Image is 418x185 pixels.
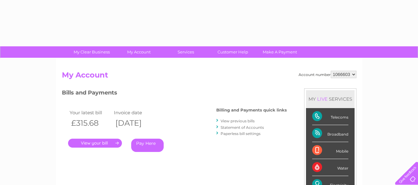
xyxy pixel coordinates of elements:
a: Make A Payment [254,46,305,58]
h2: My Account [62,71,356,82]
a: My Clear Business [66,46,117,58]
h4: Billing and Payments quick links [216,108,287,112]
a: My Account [113,46,164,58]
a: Services [160,46,211,58]
div: Telecoms [312,108,348,125]
th: [DATE] [112,117,157,129]
div: Broadband [312,125,348,142]
div: LIVE [316,96,329,102]
a: . [68,139,122,148]
a: Statement of Accounts [221,125,264,130]
a: Customer Help [207,46,258,58]
a: Pay Here [131,139,164,152]
a: View previous bills [221,119,255,123]
h3: Bills and Payments [62,88,287,99]
div: Account number [299,71,356,78]
a: Paperless bill settings [221,131,261,136]
td: Invoice date [112,108,157,117]
th: £315.68 [68,117,113,129]
div: Water [312,159,348,176]
div: MY SERVICES [306,90,355,108]
td: Your latest bill [68,108,113,117]
div: Mobile [312,142,348,159]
